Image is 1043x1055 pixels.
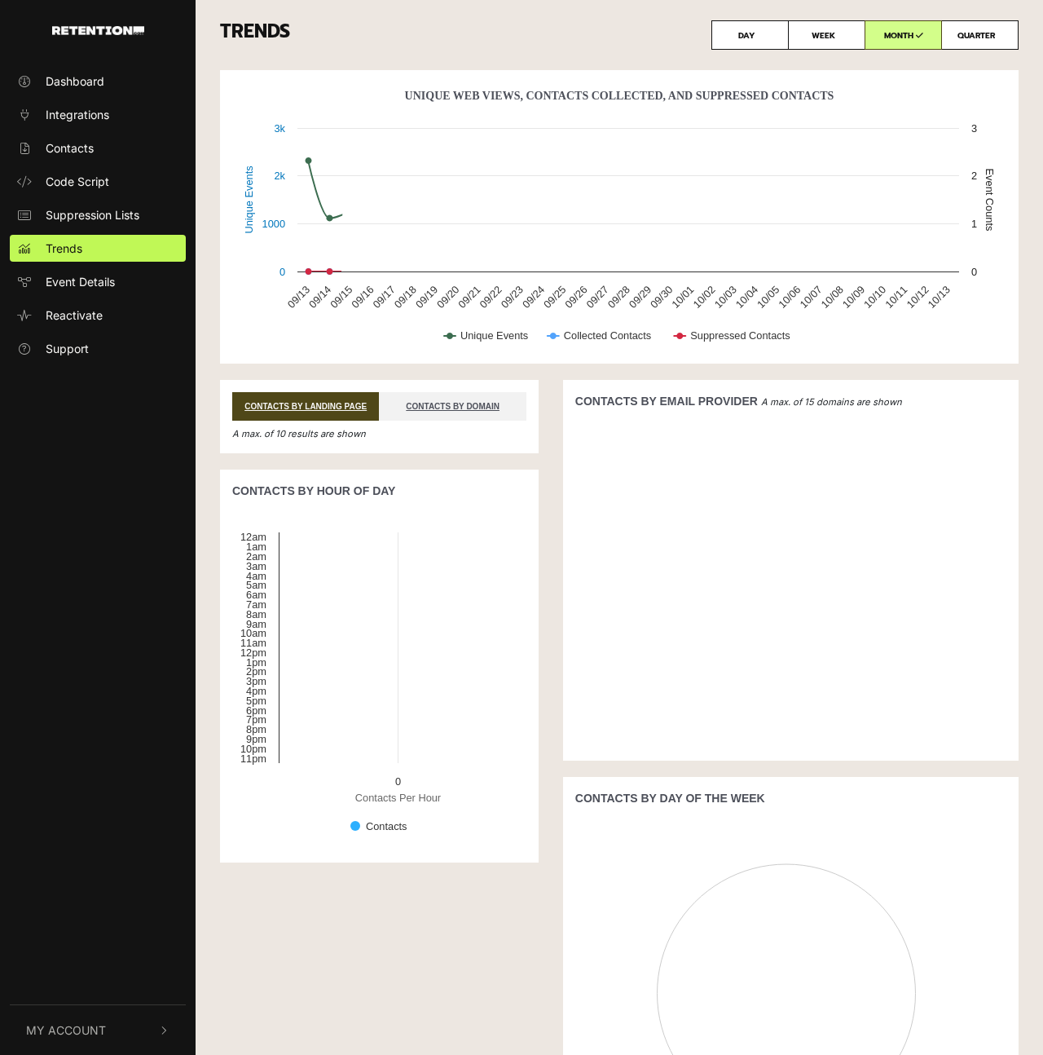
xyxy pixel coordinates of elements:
[562,284,589,311] text: 09/26
[246,723,266,735] text: 8pm
[246,570,266,582] text: 4am
[926,284,953,311] text: 10/13
[274,122,285,135] text: 3k
[246,589,266,601] text: 6am
[246,560,266,572] text: 3am
[10,68,186,95] a: Dashboard
[477,284,504,311] text: 09/22
[413,284,440,311] text: 09/19
[10,168,186,195] a: Code Script
[355,792,442,804] text: Contacts Per Hour
[564,329,651,342] text: Collected Contacts
[246,550,266,563] text: 2am
[371,284,398,311] text: 09/17
[10,268,186,295] a: Event Details
[52,26,144,35] img: Retention.com
[379,392,526,421] a: CONTACTS BY DOMAIN
[232,484,395,497] strong: CONTACTS BY HOUR OF DAY
[10,1005,186,1055] button: My Account
[274,170,285,182] text: 2k
[405,90,834,102] text: Unique Web Views, Contacts Collected, And Suppressed Contacts
[455,284,482,311] text: 09/21
[434,284,461,311] text: 09/20
[366,820,407,832] text: Contacts
[395,775,401,788] text: 0
[669,284,696,311] text: 10/01
[904,284,931,311] text: 10/12
[10,135,186,161] a: Contacts
[246,713,266,726] text: 7pm
[246,685,266,697] text: 4pm
[941,20,1019,50] label: QUARTER
[520,284,547,311] text: 09/24
[10,235,186,262] a: Trends
[243,166,255,233] text: Unique Events
[971,218,977,230] text: 1
[349,284,376,311] text: 09/16
[246,656,266,669] text: 1pm
[246,579,266,591] text: 5am
[10,335,186,362] a: Support
[605,284,632,311] text: 09/28
[761,396,902,408] em: A max. of 15 domains are shown
[733,284,760,311] text: 10/04
[971,122,977,135] text: 3
[246,675,266,687] text: 3pm
[627,284,654,311] text: 09/29
[328,284,354,311] text: 09/15
[392,284,419,311] text: 09/18
[755,284,781,311] text: 10/05
[262,218,285,230] text: 1000
[220,20,1019,50] h3: TRENDS
[246,704,266,717] text: 6pm
[240,743,266,755] text: 10pm
[285,284,312,311] text: 09/13
[712,284,739,311] text: 10/03
[246,541,266,553] text: 1am
[882,284,909,311] text: 10/11
[575,395,758,408] strong: CONTACTS BY EMAIL PROVIDER
[648,284,675,311] text: 09/30
[46,139,94,157] span: Contacts
[306,284,333,311] text: 09/14
[46,240,82,257] span: Trends
[240,647,266,659] text: 12pm
[46,106,109,123] span: Integrations
[246,695,266,707] text: 5pm
[971,170,977,182] text: 2
[711,20,789,50] label: DAY
[10,302,186,329] a: Reactivate
[246,733,266,745] text: 9pm
[690,284,717,311] text: 10/02
[861,284,888,311] text: 10/10
[971,266,977,278] text: 0
[819,284,846,311] text: 10/08
[541,284,568,311] text: 09/25
[840,284,867,311] text: 10/09
[46,340,89,357] span: Support
[26,1022,106,1039] span: My Account
[499,284,526,311] text: 09/23
[232,428,366,439] em: A max. of 10 results are shown
[460,329,528,342] text: Unique Events
[232,392,379,421] a: CONTACTS BY LANDING PAGE
[46,273,115,290] span: Event Details
[240,531,266,543] text: 12am
[232,82,1006,360] svg: Unique Web Views, Contacts Collected, And Suppressed Contacts
[240,627,266,639] text: 10am
[865,20,942,50] label: MONTH
[788,20,865,50] label: WEEK
[246,598,266,611] text: 7am
[575,792,765,805] strong: CONTACTS BY DAY OF THE WEEK
[46,173,109,190] span: Code Script
[10,101,186,128] a: Integrations
[279,266,285,278] text: 0
[46,73,104,90] span: Dashboard
[776,284,803,311] text: 10/06
[246,608,266,620] text: 8am
[240,637,266,649] text: 11am
[246,665,266,678] text: 2pm
[797,284,824,311] text: 10/07
[240,753,266,765] text: 11pm
[246,618,266,630] text: 9am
